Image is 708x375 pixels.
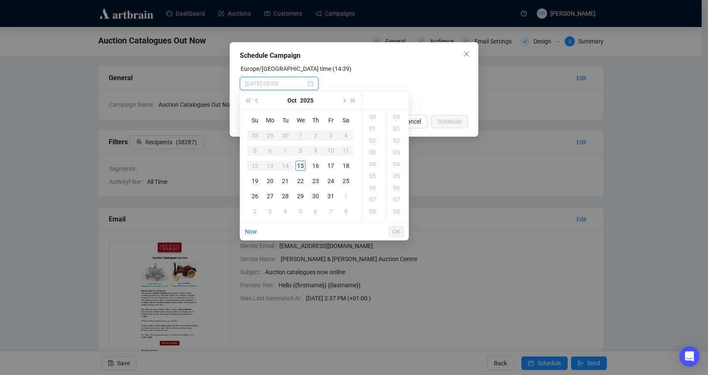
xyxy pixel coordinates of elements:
span: Cancel [403,117,421,126]
div: 29 [295,191,306,201]
div: 1 [341,191,351,201]
div: 01 [363,123,383,135]
button: Next year (Control + right) [349,92,358,109]
td: 2025-10-22 [293,173,308,189]
td: 2025-11-06 [308,204,323,219]
div: 04 [363,158,383,170]
td: 2025-10-01 [293,128,308,143]
div: 14 [280,161,290,171]
div: 02 [363,135,383,146]
div: 2 [311,130,321,140]
td: 2025-10-23 [308,173,323,189]
button: Close [460,47,473,61]
td: 2025-09-29 [263,128,278,143]
div: Open Intercom Messenger [679,346,700,367]
div: 4 [280,206,290,216]
td: 2025-10-21 [278,173,293,189]
td: 2025-10-14 [278,158,293,173]
div: 07 [363,194,383,205]
div: 9 [311,146,321,156]
th: Fr [323,113,338,128]
div: Schedule Campaign [240,51,468,61]
div: 22 [295,176,306,186]
div: 06 [363,182,383,194]
td: 2025-10-30 [308,189,323,204]
div: 26 [250,191,260,201]
td: 2025-11-08 [338,204,354,219]
td: 2025-10-13 [263,158,278,173]
div: 21 [280,176,290,186]
button: Cancel [397,115,428,128]
div: 09 [387,217,408,229]
td: 2025-10-08 [293,143,308,158]
td: 2025-10-11 [338,143,354,158]
th: Sa [338,113,354,128]
div: 25 [341,176,351,186]
div: 27 [265,191,275,201]
th: We [293,113,308,128]
div: 17 [326,161,336,171]
div: 6 [311,206,321,216]
label: Europe/London time (14:39) [241,65,351,72]
div: 06 [387,182,408,194]
div: 8 [295,146,306,156]
div: 12 [250,161,260,171]
div: 07 [387,194,408,205]
td: 2025-10-29 [293,189,308,204]
div: 01 [387,123,408,135]
div: 30 [311,191,321,201]
td: 2025-10-20 [263,173,278,189]
div: 03 [387,146,408,158]
td: 2025-10-02 [308,128,323,143]
div: 28 [250,130,260,140]
td: 2025-11-07 [323,204,338,219]
button: Previous month (PageUp) [252,92,262,109]
div: 11 [341,146,351,156]
td: 2025-10-03 [323,128,338,143]
div: 1 [295,130,306,140]
div: 05 [363,170,383,182]
div: 5 [295,206,306,216]
td: 2025-10-31 [323,189,338,204]
div: 16 [311,161,321,171]
td: 2025-10-07 [278,143,293,158]
div: 7 [280,146,290,156]
td: 2025-10-05 [247,143,263,158]
th: Tu [278,113,293,128]
th: Mo [263,113,278,128]
div: 7 [326,206,336,216]
div: 24 [326,176,336,186]
div: 28 [280,191,290,201]
div: 2 [250,206,260,216]
input: Select date [245,79,306,88]
div: 03 [363,146,383,158]
div: 00 [387,111,408,123]
div: 00 [363,111,383,123]
div: 02 [387,135,408,146]
button: Choose a month [287,92,297,109]
div: 05 [387,170,408,182]
div: 31 [326,191,336,201]
td: 2025-10-19 [247,173,263,189]
td: 2025-09-28 [247,128,263,143]
td: 2025-10-25 [338,173,354,189]
div: 09 [363,217,383,229]
td: 2025-11-05 [293,204,308,219]
div: 04 [387,158,408,170]
div: 08 [387,205,408,217]
td: 2025-10-27 [263,189,278,204]
a: Now [245,228,257,235]
button: OK [389,227,404,237]
div: 15 [295,161,306,171]
td: 2025-11-03 [263,204,278,219]
div: 8 [341,206,351,216]
th: Th [308,113,323,128]
button: Next month (PageDown) [339,92,348,109]
td: 2025-10-04 [338,128,354,143]
div: 13 [265,161,275,171]
th: Su [247,113,263,128]
div: 30 [280,130,290,140]
td: 2025-11-01 [338,189,354,204]
td: 2025-09-30 [278,128,293,143]
div: 29 [265,130,275,140]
